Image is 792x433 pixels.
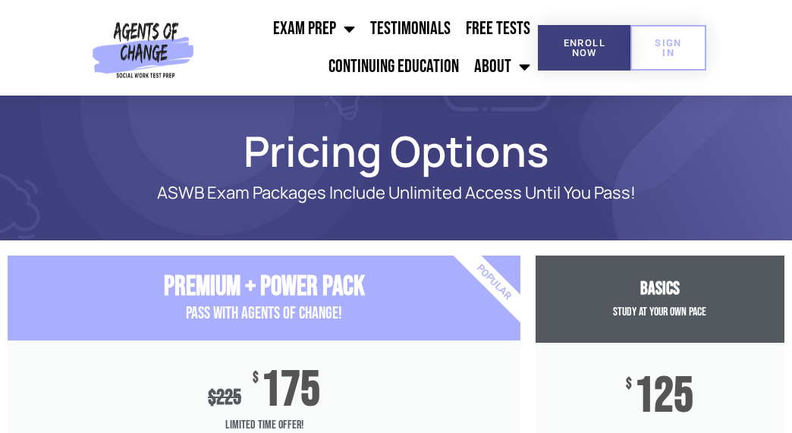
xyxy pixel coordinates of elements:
p: ASWB Exam Packages Include Unlimited Access Until You Pass! [99,184,693,202]
span: PASS with AGENTS OF CHANGE! [186,303,342,324]
nav: Menu [199,10,539,86]
a: Enroll Now [538,25,630,71]
span: $ [208,385,216,410]
a: About [467,48,538,86]
a: Testimonials [363,10,458,48]
span: 175 [261,371,320,410]
span: $ [253,371,259,386]
a: Free Tests [458,10,538,48]
span: SIGN IN [655,38,682,58]
span: $ [626,377,632,392]
a: SIGN IN [630,25,706,71]
h3: Basics [536,278,784,300]
h1: Pricing Options [38,133,754,168]
a: Continuing Education [321,48,467,86]
div: 225 [208,385,241,410]
span: 125 [634,377,693,416]
span: Study at your Own Pace [613,305,706,319]
h3: Premium + Power Pack [8,271,520,303]
div: Popular [407,195,582,370]
a: Exam Prep [266,10,363,48]
span: Enroll Now [562,38,606,58]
